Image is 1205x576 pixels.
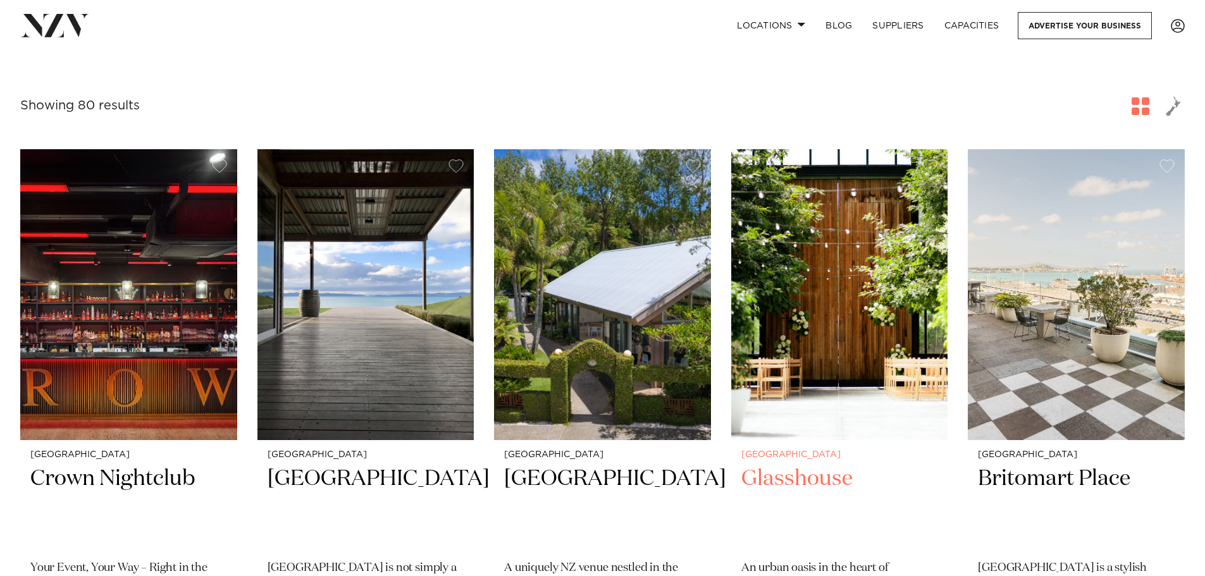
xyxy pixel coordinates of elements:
[504,450,701,460] small: [GEOGRAPHIC_DATA]
[20,96,140,116] div: Showing 80 results
[504,465,701,550] h2: [GEOGRAPHIC_DATA]
[1018,12,1152,39] a: Advertise your business
[978,465,1175,550] h2: Britomart Place
[268,465,464,550] h2: [GEOGRAPHIC_DATA]
[30,450,227,460] small: [GEOGRAPHIC_DATA]
[862,12,934,39] a: SUPPLIERS
[20,14,89,37] img: nzv-logo.png
[727,12,815,39] a: Locations
[934,12,1010,39] a: Capacities
[815,12,862,39] a: BLOG
[741,465,938,550] h2: Glasshouse
[741,450,938,460] small: [GEOGRAPHIC_DATA]
[30,465,227,550] h2: Crown Nightclub
[268,450,464,460] small: [GEOGRAPHIC_DATA]
[978,450,1175,460] small: [GEOGRAPHIC_DATA]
